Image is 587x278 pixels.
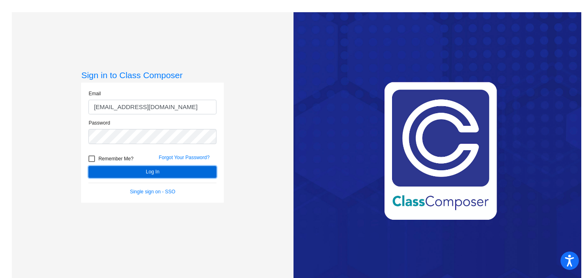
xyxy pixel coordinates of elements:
[88,119,110,127] label: Password
[98,154,133,164] span: Remember Me?
[159,155,210,160] a: Forgot Your Password?
[88,166,216,178] button: Log In
[88,90,101,97] label: Email
[130,189,175,195] a: Single sign on - SSO
[81,70,224,80] h3: Sign in to Class Composer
